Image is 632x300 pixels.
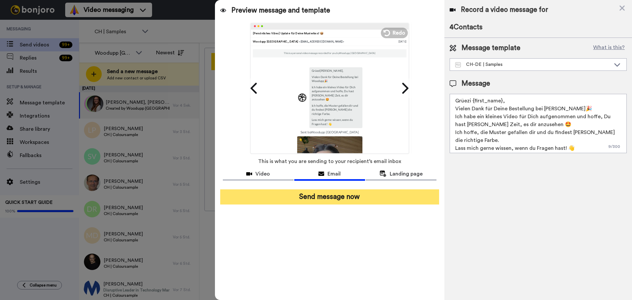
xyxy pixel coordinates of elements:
[297,93,307,103] img: 0334ca18-ccae-493e-a487-743b388a9c50-1742477585.jpg
[455,61,611,68] div: CH-DE | Samples
[390,170,423,178] span: Landing page
[220,189,439,205] button: Send message now
[258,154,401,169] span: This is what you are sending to your recipient’s email inbox
[461,79,490,89] span: Message
[312,118,360,126] p: Lass mich gerne wissen, wenn du Fragen hast! 👋
[312,75,360,83] p: Vielen Dank für Deine Bestellung bei Woodupp🎉
[461,43,520,53] span: Message template
[455,62,461,68] img: Message-temps.svg
[297,128,362,136] td: Sent by Woodupp [GEOGRAPHIC_DATA]
[297,136,362,201] img: Z
[284,52,375,55] p: This is a personal video message recorded for you by Woodupp [GEOGRAPHIC_DATA]
[312,103,360,116] p: Ich hoffe, die Muster gefallen dir und du findest [PERSON_NAME] die richtige Farbe.
[255,170,270,178] span: Video
[398,40,406,43] div: [DATE]
[312,69,360,73] p: Grüezi [PERSON_NAME] ,
[312,85,360,101] p: Ich habe ein kleines Video für Dich aufgenommen und hoffe, Du hast [PERSON_NAME] Zeit, es dir anz...
[253,40,398,43] div: Woodupp [GEOGRAPHIC_DATA]
[450,94,627,153] textarea: Grüezi {first_name}, Vielen Dank für Deine Bestellung bei [PERSON_NAME]🎉 Ich habe ein kleines Vid...
[591,43,627,53] button: What is this?
[328,170,341,178] span: Email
